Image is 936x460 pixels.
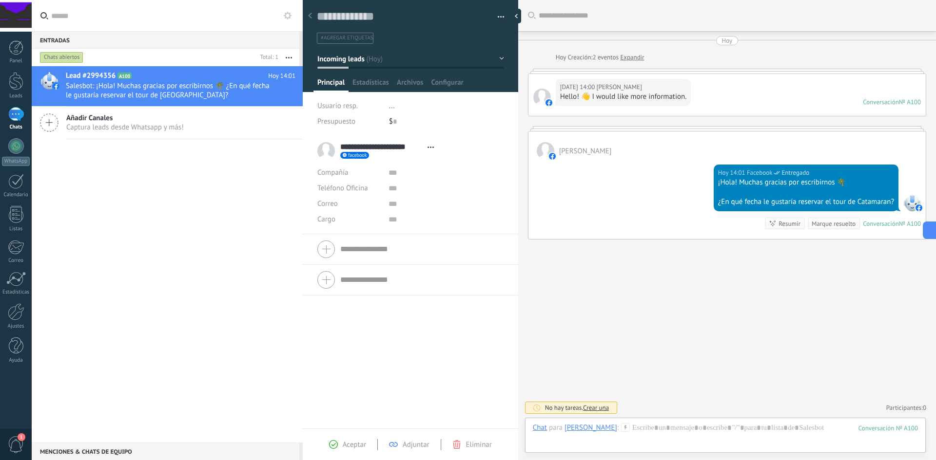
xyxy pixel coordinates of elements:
[40,52,83,63] div: Chats abiertos
[2,357,30,364] div: Ayuda
[18,433,25,441] span: 1
[2,226,30,232] div: Listas
[718,178,894,187] div: ¡Hola! Muchas gracias por escribirnos 🌴
[722,36,733,45] div: Hoy
[66,81,277,100] span: Salesbot: ¡Hola! Muchas gracias por escribirnos 🌴 ¿En qué fecha le gustaría reservar el tour de [...
[317,184,368,193] span: Teléfono Oficina
[352,78,389,92] span: Estadísticas
[549,423,563,433] span: para
[317,165,381,181] div: Compañía
[348,153,367,158] span: facebook
[466,440,492,449] span: Eliminar
[533,89,551,106] span: Filemon Mesino Martnez
[66,113,184,123] span: Añadir Canales
[545,404,609,412] div: No hay tareas.
[779,219,800,228] div: Resumir
[117,73,132,79] span: A100
[389,101,395,110] span: ...
[560,92,687,102] div: Hello! 👋 I would like more information.
[546,99,552,106] img: facebook-sm.svg
[916,204,922,211] img: facebook-sm.svg
[278,49,299,66] button: Más
[812,219,856,228] div: Marque resuelto
[556,53,644,62] div: Creación:
[317,212,381,227] div: Cargo
[747,168,773,178] span: Facebook
[781,168,809,178] span: Entregado
[317,78,345,92] span: Principal
[592,53,618,62] span: 2 eventos
[32,442,299,460] div: Menciones & Chats de equipo
[556,53,568,62] div: Hoy
[903,194,921,211] span: Facebook
[317,117,355,126] span: Presupuesto
[32,66,303,106] a: Lead #2994356 A100 Hoy 14:01 Salesbot: ¡Hola! Muchas gracias por escribirnos 🌴 ¿En qué fecha le g...
[343,440,366,449] span: Aceptar
[560,82,597,92] div: [DATE] 14:00
[923,404,926,412] span: 0
[620,53,644,62] a: Expandir
[559,147,612,156] span: Filemon Mesino Martnez
[317,216,335,223] span: Cargo
[2,93,30,99] div: Leads
[317,199,338,208] span: Correo
[583,404,609,412] span: Crear una
[53,83,59,90] img: facebook-sm.svg
[617,423,619,433] span: :
[431,78,463,92] span: Configurar
[718,168,747,178] div: Hoy 14:01
[2,258,30,264] div: Correo
[2,58,30,64] div: Panel
[597,82,642,92] span: Filemon Mesino Martnez
[863,98,899,106] div: Conversación
[66,123,184,132] span: Captura leads desde Whatsapp y más!
[256,53,278,62] div: Total: 1
[389,114,504,129] div: $
[321,35,373,41] span: #agregar etiquetas
[565,423,617,432] div: Filemon Mesino Martnez
[317,181,368,196] button: Teléfono Oficina
[317,114,382,129] div: Presupuesto
[886,404,926,412] a: Participantes:0
[858,424,918,432] div: 100
[2,323,30,330] div: Ajustes
[317,101,358,110] span: Usuario resp.
[718,197,894,207] div: ¿En qué fecha le gustaría reservar el tour de Catamaran?
[899,220,921,228] div: № A100
[549,153,556,160] img: facebook-sm.svg
[511,9,521,23] div: Ocultar
[317,98,382,114] div: Usuario resp.
[2,289,30,295] div: Estadísticas
[66,71,116,81] span: Lead #2994356
[2,192,30,198] div: Calendario
[2,124,30,130] div: Chats
[403,440,429,449] span: Adjuntar
[317,196,338,212] button: Correo
[397,78,423,92] span: Archivos
[2,157,30,166] div: WhatsApp
[537,142,554,160] span: Filemon Mesino Martnez
[268,71,295,81] span: Hoy 14:01
[899,98,921,106] div: № A100
[863,220,899,228] div: Conversación
[32,31,299,49] div: Entradas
